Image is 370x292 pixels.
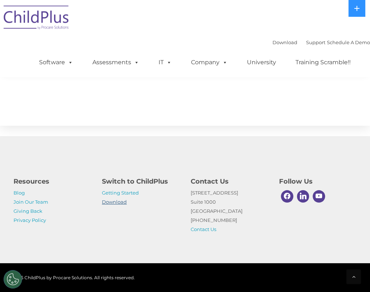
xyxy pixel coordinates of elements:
a: Schedule A Demo [327,39,370,45]
a: Training Scramble!! [288,55,358,70]
a: Linkedin [295,188,311,204]
a: University [240,55,283,70]
a: Download [102,199,127,205]
a: Giving Back [14,208,42,214]
a: Download [272,39,297,45]
button: Cookies Settings [4,270,22,288]
h4: Follow Us [279,176,357,187]
h4: Contact Us [191,176,268,187]
a: Assessments [85,55,146,70]
font: | [272,39,370,45]
a: Contact Us [191,226,216,232]
a: IT [151,55,179,70]
a: Company [184,55,235,70]
a: Join Our Team [14,199,48,205]
span: © 2025 ChildPlus by Procare Solutions. All rights reserved. [8,275,135,280]
a: Privacy Policy [14,217,46,223]
a: Facebook [279,188,295,204]
h4: Switch to ChildPlus [102,176,180,187]
a: Software [32,55,80,70]
a: Youtube [311,188,327,204]
h4: Resources [14,176,91,187]
p: [STREET_ADDRESS] Suite 1000 [GEOGRAPHIC_DATA] [PHONE_NUMBER] [191,188,268,234]
a: Blog [14,190,25,196]
a: Getting Started [102,190,139,196]
a: Support [306,39,325,45]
